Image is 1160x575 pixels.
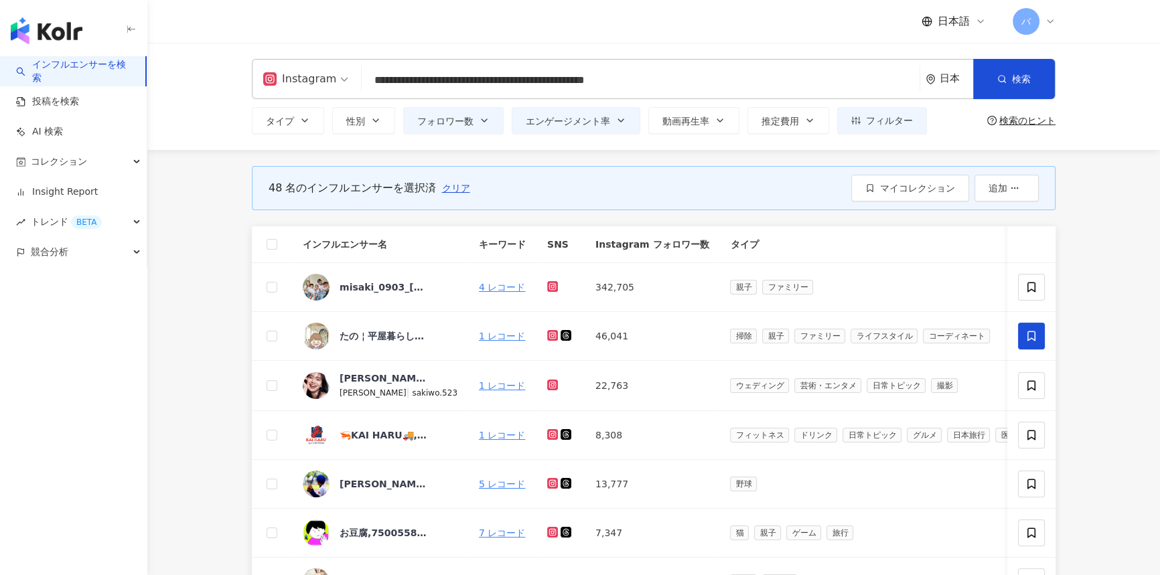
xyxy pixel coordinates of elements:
[843,428,901,442] span: 日常トピック
[926,74,936,84] span: environment
[730,525,749,540] span: 猫
[340,477,427,491] div: [PERSON_NAME],3241475185
[730,280,757,295] span: 親子
[662,116,709,127] span: 動画再生率
[292,226,468,263] th: インフルエンサー名
[794,378,861,393] span: 芸術・エンタメ
[332,107,395,134] button: 性別
[303,372,330,399] img: KOL Avatar
[762,329,789,343] span: 親子
[867,378,926,393] span: 日常トピック
[340,526,427,540] div: お豆腐,7500558732
[340,280,427,294] div: misaki_0903_[PERSON_NAME]
[794,428,837,442] span: ドリンク
[786,525,821,540] span: ゲーム
[340,388,407,398] span: [PERSON_NAME]
[303,372,457,400] a: KOL Avatar[PERSON_NAME][PERSON_NAME]|sakiwo.523
[31,147,87,177] span: コレクション
[923,329,990,343] span: コーディネート
[479,380,525,391] a: 1 レコード
[999,115,1056,126] div: 検索のヒント
[730,477,757,491] span: 野球
[417,116,474,127] span: フォロワー数
[585,226,719,263] th: Instagram フォロワー数
[851,329,918,343] span: ライフスタイル
[762,116,799,127] span: 推定費用
[947,428,990,442] span: 日本旅行
[907,428,942,442] span: グルメ
[479,331,525,341] a: 1 レコード
[479,527,525,538] a: 7 レコード
[303,422,330,448] img: KOL Avatar
[16,58,135,84] a: searchインフルエンサーを検索
[11,17,82,44] img: logo
[16,125,63,139] a: AI 検索
[880,183,955,193] span: マイコレクション
[585,509,719,558] td: 7,347
[754,525,781,540] span: 親子
[468,226,536,263] th: キーワード
[648,107,739,134] button: 動画再生率
[479,282,525,293] a: 4 レコード
[526,116,610,127] span: エンゲージメント率
[995,428,1046,442] span: 医療・健康
[31,207,102,237] span: トレンド
[585,312,719,361] td: 46,041
[974,175,1039,201] button: 追加
[16,185,98,199] a: Insight Report
[403,107,504,134] button: フォロワー数
[585,263,719,312] td: 342,705
[303,323,457,349] a: KOL Avatarたの￤平屋暮らしの雑女,7201857273
[303,471,330,497] img: KOL Avatar
[441,175,470,201] button: クリア
[837,107,927,134] button: フィルター
[536,226,585,263] th: SNS
[303,422,457,448] a: KOL Avatar🦐KAI HARU🚚,10598587680
[303,274,330,301] img: KOL Avatar
[973,59,1055,99] button: 検索
[826,525,853,540] span: 旅行
[412,388,457,398] span: sakiwo.523
[303,471,457,497] a: KOL Avatar[PERSON_NAME],3241475185
[340,428,427,442] div: 🦐KAI HARU🚚,10598587680
[1021,14,1031,29] span: バ
[303,519,457,546] a: KOL Avatarお豆腐,7500558732
[266,116,294,127] span: タイプ
[340,329,427,343] div: たの￤平屋暮らしの雑女,7201857273
[71,216,102,229] div: BETA
[989,183,1007,193] span: 追加
[719,226,1102,263] th: タイプ
[512,107,640,134] button: エンゲージメント率
[794,329,845,343] span: ファミリー
[407,387,413,398] span: |
[931,378,958,393] span: 撮影
[31,237,68,267] span: 競合分析
[16,218,25,227] span: rise
[263,68,336,90] div: Instagram
[479,430,525,440] a: 1 レコード
[479,479,525,489] a: 5 レコード
[303,274,457,301] a: KOL Avatarmisaki_0903_[PERSON_NAME]
[747,107,829,134] button: 推定費用
[585,411,719,460] td: 8,308
[346,116,365,127] span: 性別
[762,280,813,295] span: ファミリー
[730,378,789,393] span: ウェディング
[340,372,427,385] div: [PERSON_NAME]
[252,107,324,134] button: タイプ
[441,183,469,193] span: クリア
[585,460,719,509] td: 13,777
[730,428,789,442] span: フィットネス
[303,323,330,349] img: KOL Avatar
[303,519,330,546] img: KOL Avatar
[940,73,973,84] div: 日本
[987,116,997,125] span: question-circle
[866,115,913,126] span: フィルター
[585,361,719,411] td: 22,763
[269,181,435,195] div: 48 名のインフルエンサーを選択済
[851,175,969,201] button: マイコレクション
[938,14,970,29] span: 日本語
[16,95,79,108] a: 投稿を検索
[1012,74,1031,84] span: 検索
[730,329,757,343] span: 掃除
